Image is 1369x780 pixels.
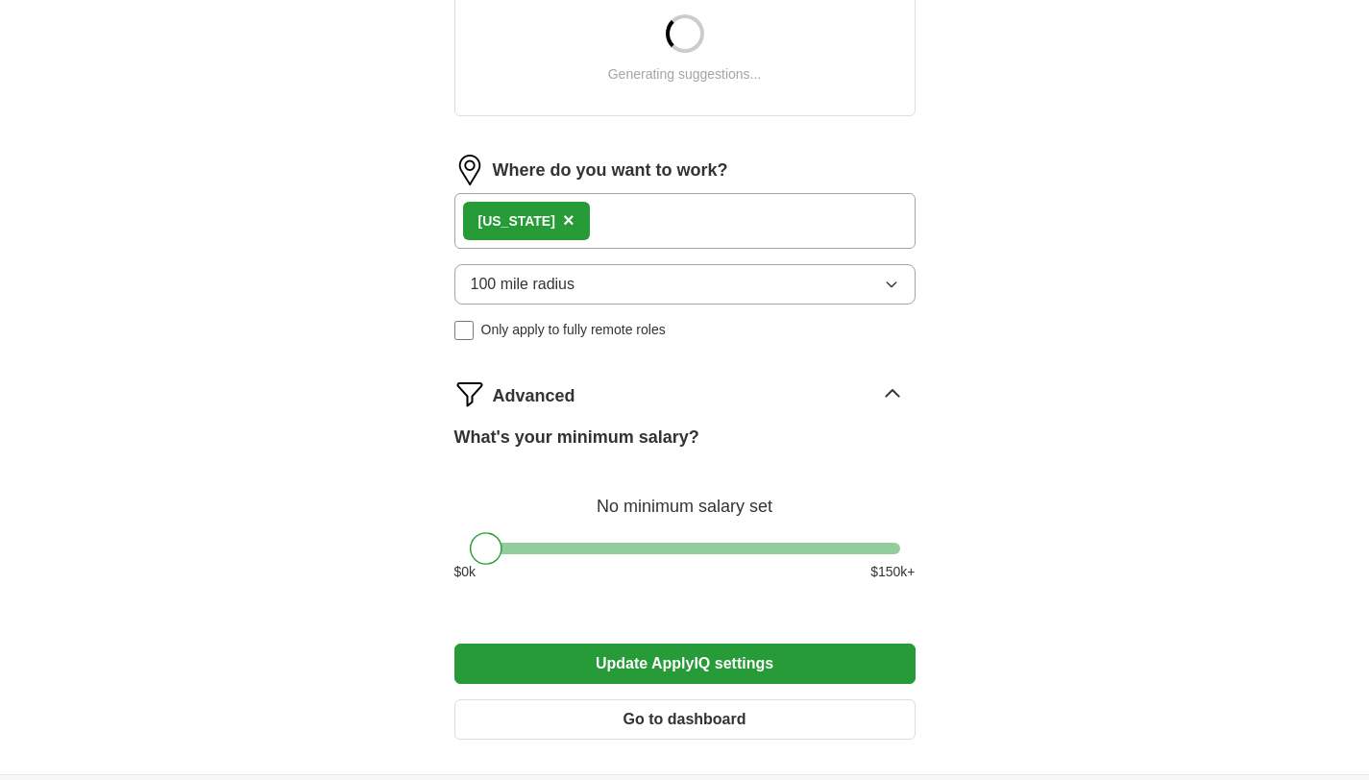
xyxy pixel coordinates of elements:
[454,378,485,409] img: filter
[454,699,916,740] button: Go to dashboard
[493,158,728,183] label: Where do you want to work?
[478,211,555,232] div: [US_STATE]
[563,209,574,231] span: ×
[870,562,915,582] span: $ 150 k+
[608,64,762,85] div: Generating suggestions...
[471,273,575,296] span: 100 mile radius
[454,321,474,340] input: Only apply to fully remote roles
[454,562,477,582] span: $ 0 k
[481,320,666,340] span: Only apply to fully remote roles
[493,383,575,409] span: Advanced
[454,474,916,520] div: No minimum salary set
[454,264,916,305] button: 100 mile radius
[454,644,916,684] button: Update ApplyIQ settings
[563,207,574,235] button: ×
[454,155,485,185] img: location.png
[454,425,699,451] label: What's your minimum salary?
